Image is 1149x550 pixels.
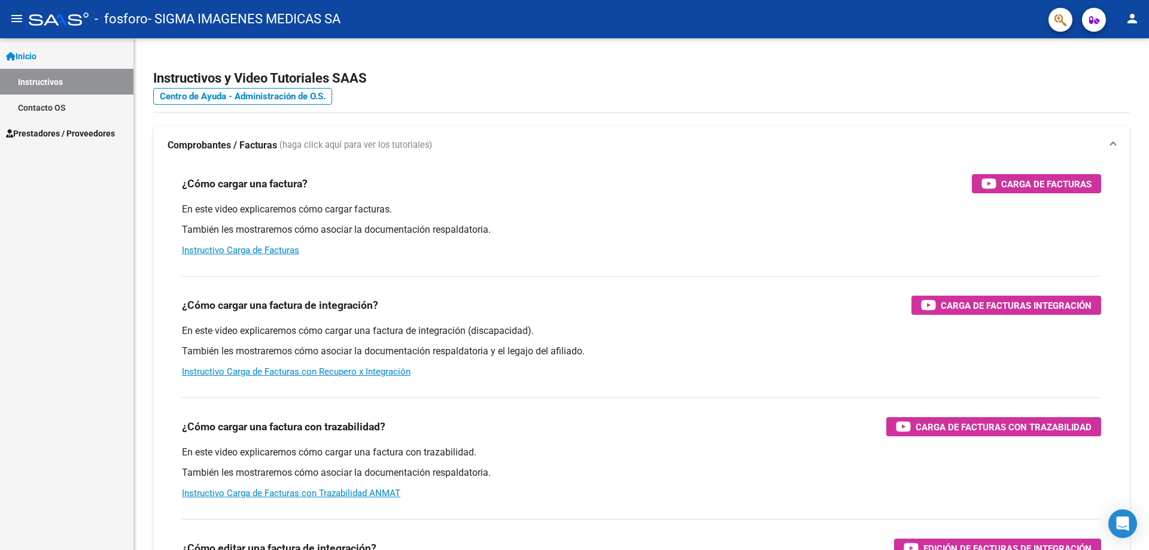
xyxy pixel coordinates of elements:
a: Centro de Ayuda - Administración de O.S. [153,88,332,105]
mat-icon: menu [10,11,24,26]
span: Inicio [6,50,37,63]
mat-icon: person [1125,11,1139,26]
button: Carga de Facturas [972,174,1101,193]
h3: ¿Cómo cargar una factura? [182,175,308,192]
span: Prestadores / Proveedores [6,127,115,140]
a: Instructivo Carga de Facturas con Recupero x Integración [182,366,411,377]
span: (haga click aquí para ver los tutoriales) [279,139,432,152]
span: Carga de Facturas con Trazabilidad [916,420,1092,434]
p: En este video explicaremos cómo cargar facturas. [182,203,1101,216]
span: Carga de Facturas [1001,177,1092,192]
h3: ¿Cómo cargar una factura con trazabilidad? [182,418,385,435]
h2: Instructivos y Video Tutoriales SAAS [153,67,1130,90]
p: También les mostraremos cómo asociar la documentación respaldatoria. [182,466,1101,479]
span: - fosforo [95,6,148,32]
a: Instructivo Carga de Facturas con Trazabilidad ANMAT [182,488,400,499]
button: Carga de Facturas con Trazabilidad [886,417,1101,436]
p: En este video explicaremos cómo cargar una factura con trazabilidad. [182,446,1101,459]
h3: ¿Cómo cargar una factura de integración? [182,297,378,314]
div: Open Intercom Messenger [1108,509,1137,538]
a: Instructivo Carga de Facturas [182,245,299,256]
span: Carga de Facturas Integración [941,298,1092,313]
span: - SIGMA IMAGENES MEDICAS SA [148,6,341,32]
mat-expansion-panel-header: Comprobantes / Facturas (haga click aquí para ver los tutoriales) [153,126,1130,165]
p: También les mostraremos cómo asociar la documentación respaldatoria y el legajo del afiliado. [182,345,1101,358]
p: En este video explicaremos cómo cargar una factura de integración (discapacidad). [182,324,1101,338]
button: Carga de Facturas Integración [911,296,1101,315]
strong: Comprobantes / Facturas [168,139,277,152]
p: También les mostraremos cómo asociar la documentación respaldatoria. [182,223,1101,236]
